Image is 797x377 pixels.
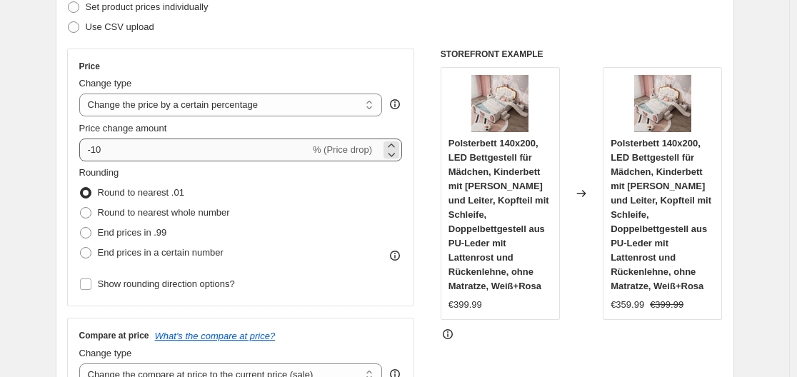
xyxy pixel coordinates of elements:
button: What's the compare at price? [155,331,276,341]
span: Price change amount [79,123,167,134]
h6: STOREFRONT EXAMPLE [441,49,723,60]
span: Show rounding direction options? [98,278,235,289]
span: Polsterbett 140x200, LED Bettgestell für Mädchen, Kinderbett mit [PERSON_NAME] und Leiter, Kopfte... [448,138,549,291]
span: End prices in a certain number [98,247,224,258]
div: €359.99 [611,298,644,312]
span: Change type [79,348,132,358]
img: 812I92vSc3L_80x.jpg [634,75,691,132]
h3: Price [79,61,100,72]
span: Use CSV upload [86,21,154,32]
span: Polsterbett 140x200, LED Bettgestell für Mädchen, Kinderbett mit [PERSON_NAME] und Leiter, Kopfte... [611,138,711,291]
img: 812I92vSc3L_80x.jpg [471,75,528,132]
span: Rounding [79,167,119,178]
span: End prices in .99 [98,227,167,238]
strike: €399.99 [650,298,683,312]
h3: Compare at price [79,330,149,341]
span: % (Price drop) [313,144,372,155]
div: help [388,97,402,111]
div: €399.99 [448,298,482,312]
span: Change type [79,78,132,89]
span: Set product prices individually [86,1,209,12]
span: Round to nearest .01 [98,187,184,198]
input: -15 [79,139,310,161]
span: Round to nearest whole number [98,207,230,218]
